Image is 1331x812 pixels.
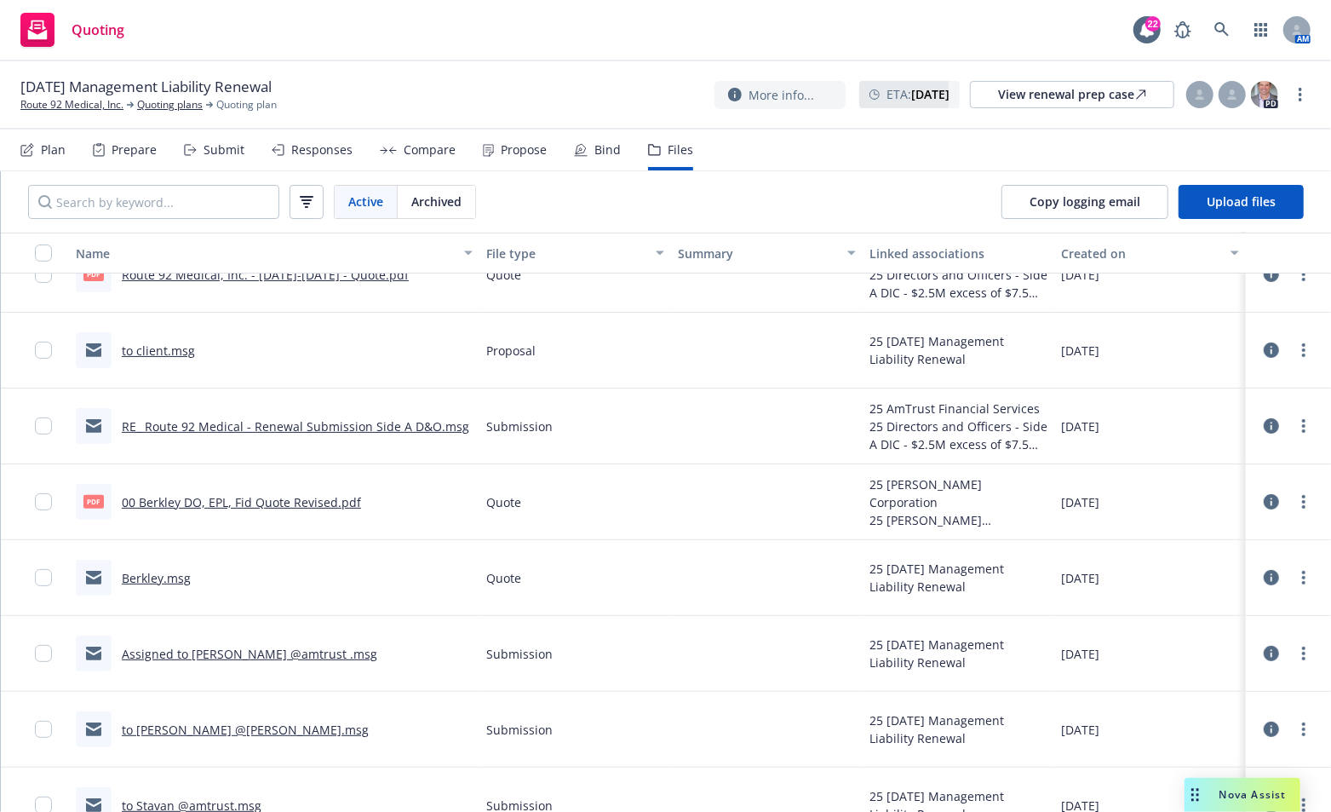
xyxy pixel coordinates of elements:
span: Quote [486,493,521,511]
a: more [1294,567,1314,588]
div: Name [76,245,454,262]
span: [DATE] [1061,721,1099,739]
div: 25 [DATE] Management Liability Renewal [869,560,1047,596]
a: Berkley.msg [122,570,191,586]
span: Active [348,193,383,210]
div: Compare [404,143,456,157]
div: 25 [DATE] Management Liability Renewal [869,711,1047,747]
div: 25 [PERSON_NAME] Corporation [869,475,1047,511]
div: 25 [PERSON_NAME] Corporation [869,511,1047,529]
button: Nova Assist [1185,778,1300,812]
input: Search by keyword... [28,185,279,219]
div: View renewal prep case [998,82,1146,107]
div: Prepare [112,143,157,157]
a: more [1294,264,1314,285]
div: Propose [501,143,547,157]
div: Responses [291,143,353,157]
a: Search [1205,13,1239,47]
span: More info... [749,86,814,104]
span: pdf [83,495,104,508]
button: Summary [671,233,863,274]
input: Toggle Row Selected [35,418,52,435]
button: Name [69,233,479,274]
a: Report a Bug [1166,13,1200,47]
span: [DATE] [1061,645,1099,663]
input: Select all [35,245,52,262]
span: [DATE] [1061,342,1099,360]
div: File type [486,245,645,262]
a: Route 92 Medical, Inc. [20,97,123,112]
span: Submission [486,721,553,739]
span: Quoting [72,23,124,37]
span: [DATE] Management Liability Renewal [20,77,272,97]
span: Submission [486,645,553,663]
span: Archived [411,193,462,210]
button: Created on [1054,233,1246,274]
span: [DATE] [1061,569,1099,587]
button: Upload files [1179,185,1304,219]
a: more [1294,492,1314,512]
span: [DATE] [1061,418,1099,435]
a: View renewal prep case [970,81,1174,108]
a: Quoting [14,6,131,54]
a: RE_ Route 92 Medical - Renewal Submission Side A D&O.msg [122,418,469,435]
span: Submission [486,418,553,435]
a: more [1294,719,1314,740]
a: to client.msg [122,343,195,359]
button: Linked associations [863,233,1054,274]
input: Toggle Row Selected [35,645,52,662]
input: Toggle Row Selected [35,266,52,283]
div: 22 [1145,16,1161,32]
div: 25 [DATE] Management Liability Renewal [869,636,1047,671]
a: more [1294,643,1314,664]
div: 25 AmTrust Financial Services [869,400,1047,418]
span: pdf [83,268,104,280]
div: Linked associations [869,245,1047,262]
span: Quoting plan [216,97,277,112]
span: Copy logging email [1030,193,1140,210]
img: photo [1251,81,1278,108]
a: more [1290,84,1311,105]
button: Copy logging email [1001,185,1168,219]
div: 25 [DATE] Management Liability Renewal [869,332,1047,368]
a: Switch app [1244,13,1278,47]
a: to [PERSON_NAME] @[PERSON_NAME].msg [122,722,369,738]
span: Nova Assist [1219,787,1287,802]
a: more [1294,416,1314,436]
span: Upload files [1207,193,1276,210]
a: Quoting plans [137,97,203,112]
span: Quote [486,266,521,284]
div: Plan [41,143,66,157]
button: More info... [714,81,846,109]
strong: [DATE] [911,86,949,102]
a: Assigned to [PERSON_NAME] @amtrust .msg [122,646,377,662]
div: 25 Directors and Officers - Side A DIC - $2.5M excess of $7.5M [869,418,1047,453]
span: ETA : [886,85,949,103]
a: 00 Berkley DO, EPL, Fid Quote Revised.pdf [122,494,361,510]
span: Proposal [486,342,536,360]
div: 25 Directors and Officers - Side A DIC - $2.5M excess of $7.5M [869,266,1047,302]
input: Toggle Row Selected [35,721,52,738]
div: Bind [594,143,621,157]
span: Quote [486,569,521,587]
div: Created on [1061,245,1220,262]
button: File type [479,233,671,274]
span: [DATE] [1061,493,1099,511]
input: Toggle Row Selected [35,493,52,510]
div: Drag to move [1185,778,1206,812]
a: Route 92 Medical, Inc. - [DATE]-[DATE] - Quote.pdf [122,267,409,283]
a: more [1294,340,1314,360]
div: Submit [204,143,244,157]
input: Toggle Row Selected [35,342,52,359]
div: Summary [678,245,837,262]
span: [DATE] [1061,266,1099,284]
div: Files [668,143,693,157]
input: Toggle Row Selected [35,569,52,586]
